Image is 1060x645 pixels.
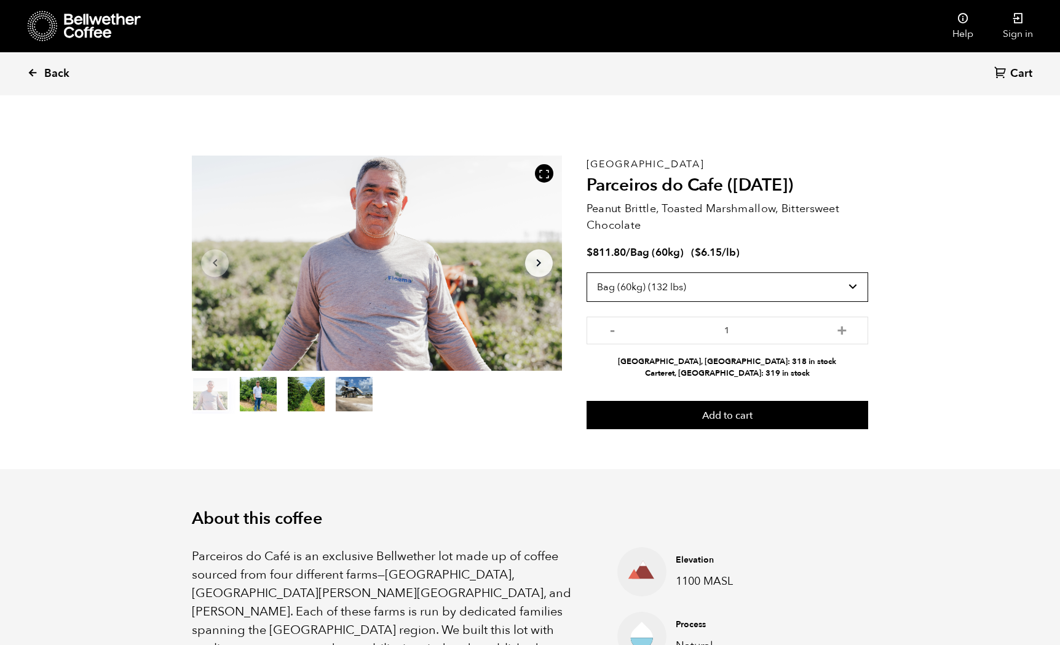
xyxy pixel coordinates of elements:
[587,200,868,234] p: Peanut Brittle, Toasted Marshmallow, Bittersweet Chocolate
[192,509,868,529] h2: About this coffee
[44,66,69,81] span: Back
[1010,66,1032,81] span: Cart
[676,554,793,566] h4: Elevation
[630,245,684,259] span: Bag (60kg)
[626,245,630,259] span: /
[676,619,793,631] h4: Process
[587,368,868,379] li: Carteret, [GEOGRAPHIC_DATA]: 319 in stock
[587,401,868,429] button: Add to cart
[605,323,620,335] button: -
[695,245,701,259] span: $
[587,356,868,368] li: [GEOGRAPHIC_DATA], [GEOGRAPHIC_DATA]: 318 in stock
[834,323,850,335] button: +
[587,245,626,259] bdi: 811.80
[722,245,736,259] span: /lb
[587,245,593,259] span: $
[676,573,793,590] p: 1100 MASL
[691,245,740,259] span: ( )
[994,66,1035,82] a: Cart
[587,175,868,196] h2: Parceiros do Cafe ([DATE])
[695,245,722,259] bdi: 6.15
